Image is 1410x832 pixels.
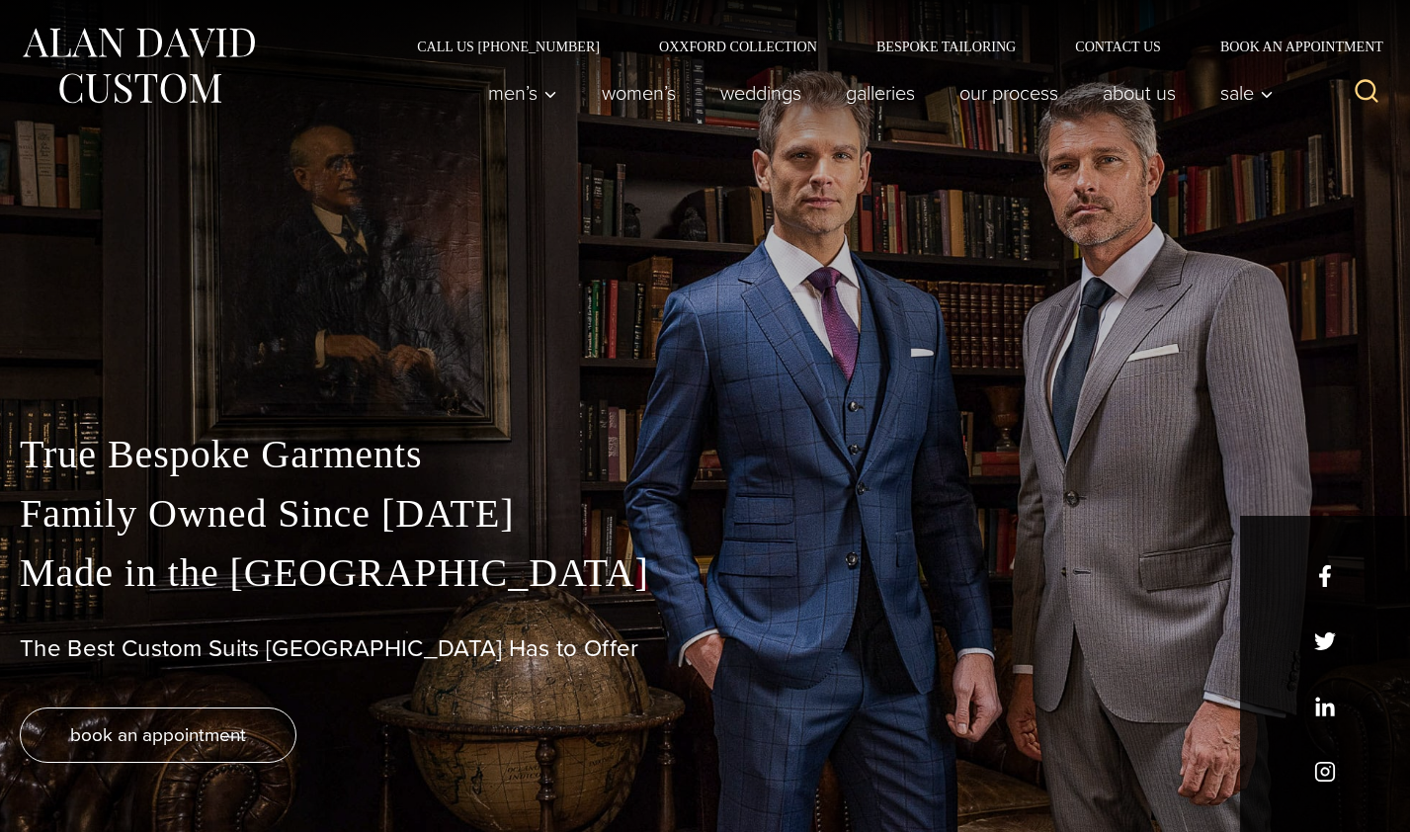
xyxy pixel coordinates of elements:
nav: Secondary Navigation [387,40,1390,53]
a: Bespoke Tailoring [847,40,1045,53]
p: True Bespoke Garments Family Owned Since [DATE] Made in the [GEOGRAPHIC_DATA] [20,425,1390,603]
a: Galleries [824,73,938,113]
a: Women’s [580,73,699,113]
a: Contact Us [1045,40,1191,53]
a: Oxxford Collection [629,40,847,53]
a: Call Us [PHONE_NUMBER] [387,40,629,53]
a: book an appointment [20,707,296,763]
h1: The Best Custom Suits [GEOGRAPHIC_DATA] Has to Offer [20,634,1390,663]
a: Book an Appointment [1191,40,1390,53]
span: Men’s [488,83,557,103]
button: View Search Form [1343,69,1390,117]
a: weddings [699,73,824,113]
span: Sale [1220,83,1274,103]
img: Alan David Custom [20,22,257,110]
a: Our Process [938,73,1081,113]
nav: Primary Navigation [466,73,1285,113]
span: book an appointment [70,720,246,749]
a: About Us [1081,73,1199,113]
